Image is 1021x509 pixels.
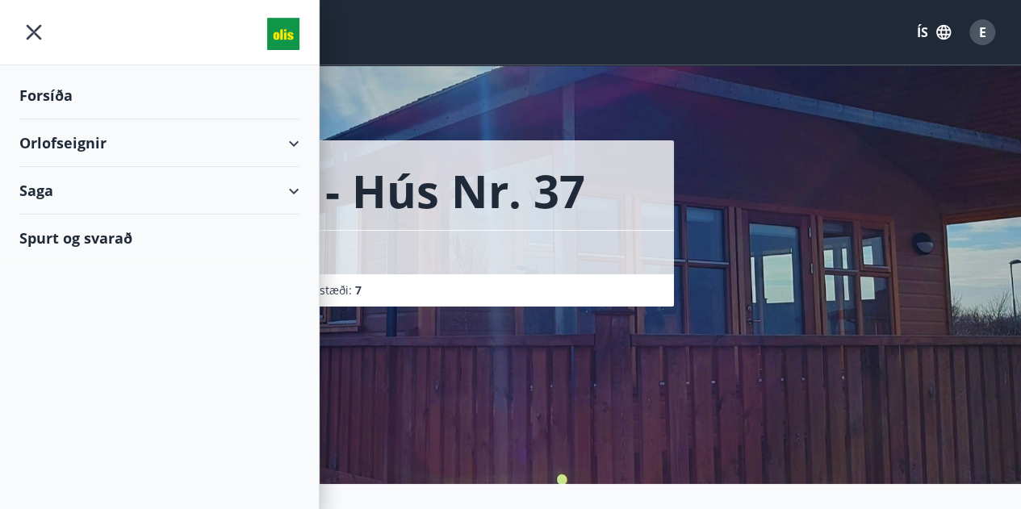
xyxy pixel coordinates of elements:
[19,72,299,119] div: Forsíða
[267,18,299,50] img: union_logo
[355,282,362,298] span: 7
[979,23,986,41] span: E
[19,167,299,215] div: Saga
[908,18,960,47] button: ÍS
[19,119,299,167] div: Orlofseignir
[19,18,48,47] button: menu
[290,282,362,298] span: Svefnstæði :
[963,13,1002,52] button: E
[19,215,299,261] div: Spurt og svarað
